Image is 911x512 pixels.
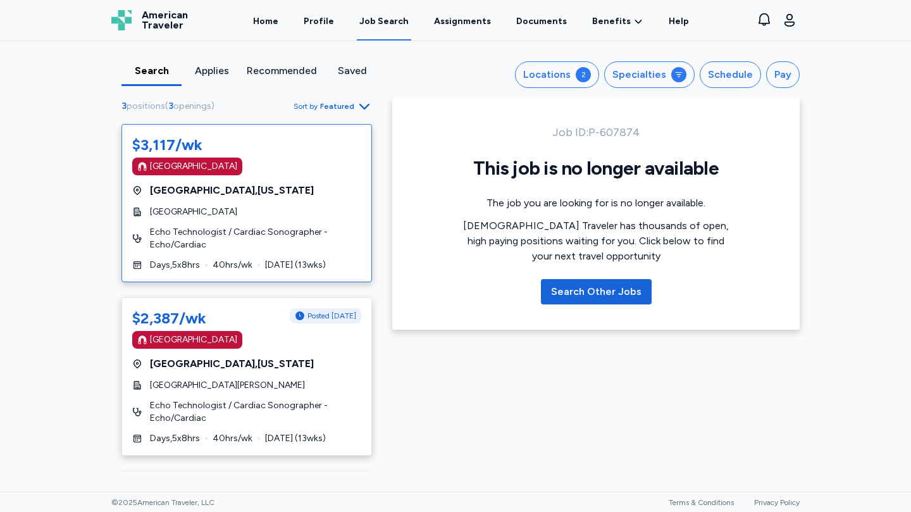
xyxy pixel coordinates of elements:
div: Pay [774,67,791,82]
button: Search Other Jobs [541,279,652,304]
div: Search [127,63,177,78]
div: Saved [327,63,377,78]
span: American Traveler [142,10,188,30]
span: [GEOGRAPHIC_DATA][PERSON_NAME] [150,379,305,392]
div: Search Other Jobs [551,284,641,299]
span: Posted [DATE] [307,311,356,321]
div: Locations [523,67,571,82]
span: Echo Technologist / Cardiac Sonographer - Echo/Cardiac [150,399,361,425]
div: Applies [187,63,237,78]
span: positions [127,101,165,111]
span: 3 [121,101,127,111]
button: Sort byFeatured [294,99,372,114]
span: Days , 5 x 8 hrs [150,259,200,272]
a: Benefits [592,15,643,28]
span: 3 [168,101,173,111]
button: Locations2 [515,61,599,88]
span: [GEOGRAPHIC_DATA] [150,206,237,218]
span: Featured [320,101,354,111]
span: Echo Technologist / Cardiac Sonographer - Echo/Cardiac [150,226,361,251]
span: [GEOGRAPHIC_DATA] , [US_STATE] [150,183,314,198]
span: Sort by [294,101,318,111]
div: [DEMOGRAPHIC_DATA] Traveler has thousands of open, high paying positions waiting for you. Click b... [463,218,729,264]
img: Logo [111,10,132,30]
span: [DATE] ( 13 wks) [265,432,326,445]
div: [GEOGRAPHIC_DATA] [150,334,237,346]
span: Days , 5 x 8 hrs [150,432,200,445]
span: Benefits [592,15,631,28]
div: Specialties [612,67,666,82]
div: [GEOGRAPHIC_DATA] [150,160,237,173]
div: Schedule [708,67,753,82]
span: [GEOGRAPHIC_DATA] , [US_STATE] [150,356,314,372]
div: 2 [576,67,591,82]
a: Job Search [357,1,411,41]
span: [DATE] ( 13 wks) [265,259,326,272]
div: The job you are looking for is no longer available. [463,196,729,211]
button: Pay [766,61,800,88]
div: $2,387/wk [132,308,206,328]
div: Recommended [247,63,317,78]
a: Privacy Policy [754,498,800,507]
h1: This job is no longer available [463,156,729,180]
span: openings [173,101,211,111]
button: Specialties [604,61,695,88]
span: 40 hrs/wk [213,259,252,272]
span: 40 hrs/wk [213,432,252,445]
div: Job ID: P-607874 [463,123,729,141]
span: © 2025 American Traveler, LLC [111,497,214,508]
a: Terms & Conditions [669,498,734,507]
button: Schedule [700,61,761,88]
div: ( ) [121,100,220,113]
div: Job Search [359,15,409,28]
div: $3,117/wk [132,135,202,155]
